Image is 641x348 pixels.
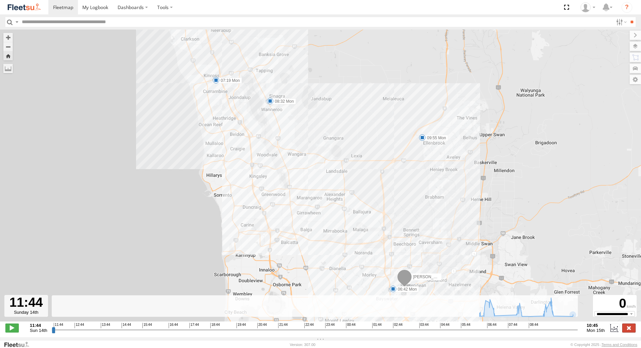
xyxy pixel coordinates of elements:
strong: 11:44 [30,323,47,328]
span: 11:44 [54,323,63,328]
button: Zoom Home [3,51,13,60]
img: fleetsu-logo-horizontal.svg [7,3,42,12]
div: TheMaker Systems [578,2,598,12]
a: Terms and Conditions [602,343,637,347]
span: 22:44 [304,323,314,328]
span: 13:44 [101,323,110,328]
span: [PERSON_NAME] - 1GOI926 - 0475 377 301 [413,275,495,279]
span: 03:44 [419,323,429,328]
span: 06:44 [487,323,497,328]
label: Search Filter Options [613,17,628,27]
div: © Copyright 2025 - [570,343,637,347]
span: 23:44 [325,323,335,328]
label: 06:42 Mon [393,286,419,292]
label: Play/Stop [5,324,19,332]
span: 15:44 [142,323,152,328]
span: 00:44 [346,323,355,328]
label: 09:55 Mon [422,135,448,141]
label: 07:19 Mon [216,78,242,84]
span: 08:44 [529,323,538,328]
span: 01:44 [372,323,382,328]
span: 14:44 [122,323,131,328]
span: 04:44 [440,323,450,328]
button: Zoom in [3,33,13,42]
a: Visit our Website [4,341,35,348]
label: Map Settings [630,75,641,84]
span: Sun 14th Sep 2025 [30,328,47,333]
div: 0 [594,296,636,311]
span: 20:44 [257,323,267,328]
span: 07:44 [508,323,517,328]
i: ? [622,2,632,13]
span: Mon 15th Sep 2025 [587,328,605,333]
span: 18:44 [210,323,220,328]
span: 05:44 [461,323,470,328]
label: Close [622,324,636,332]
strong: 10:45 [587,323,605,328]
span: 21:44 [278,323,288,328]
span: 12:44 [75,323,84,328]
span: 19:44 [237,323,246,328]
span: 16:44 [169,323,178,328]
button: Zoom out [3,42,13,51]
label: Search Query [14,17,19,27]
div: Version: 307.00 [290,343,315,347]
label: 08:32 Mon [270,98,296,104]
span: 17:44 [189,323,199,328]
label: Measure [3,64,13,73]
span: 02:44 [393,323,402,328]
